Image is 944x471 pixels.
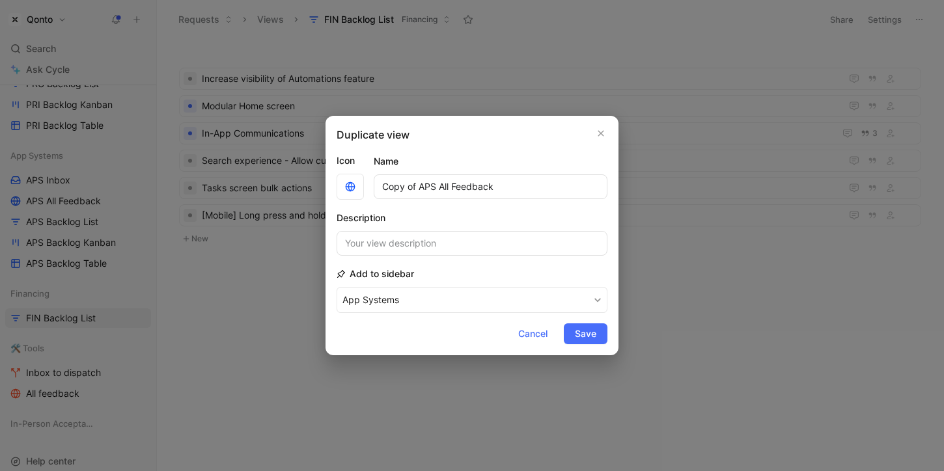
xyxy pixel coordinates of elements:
h2: Name [374,154,398,169]
span: Cancel [518,326,548,342]
button: Cancel [507,323,559,344]
button: Save [564,323,607,344]
input: Your view name [374,174,607,199]
input: Your view description [337,231,607,256]
span: Save [575,326,596,342]
h2: Duplicate view [337,127,410,142]
h2: Description [337,210,385,226]
label: Icon [337,153,364,168]
button: App Systems [337,287,607,313]
h2: Add to sidebar [337,266,414,282]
